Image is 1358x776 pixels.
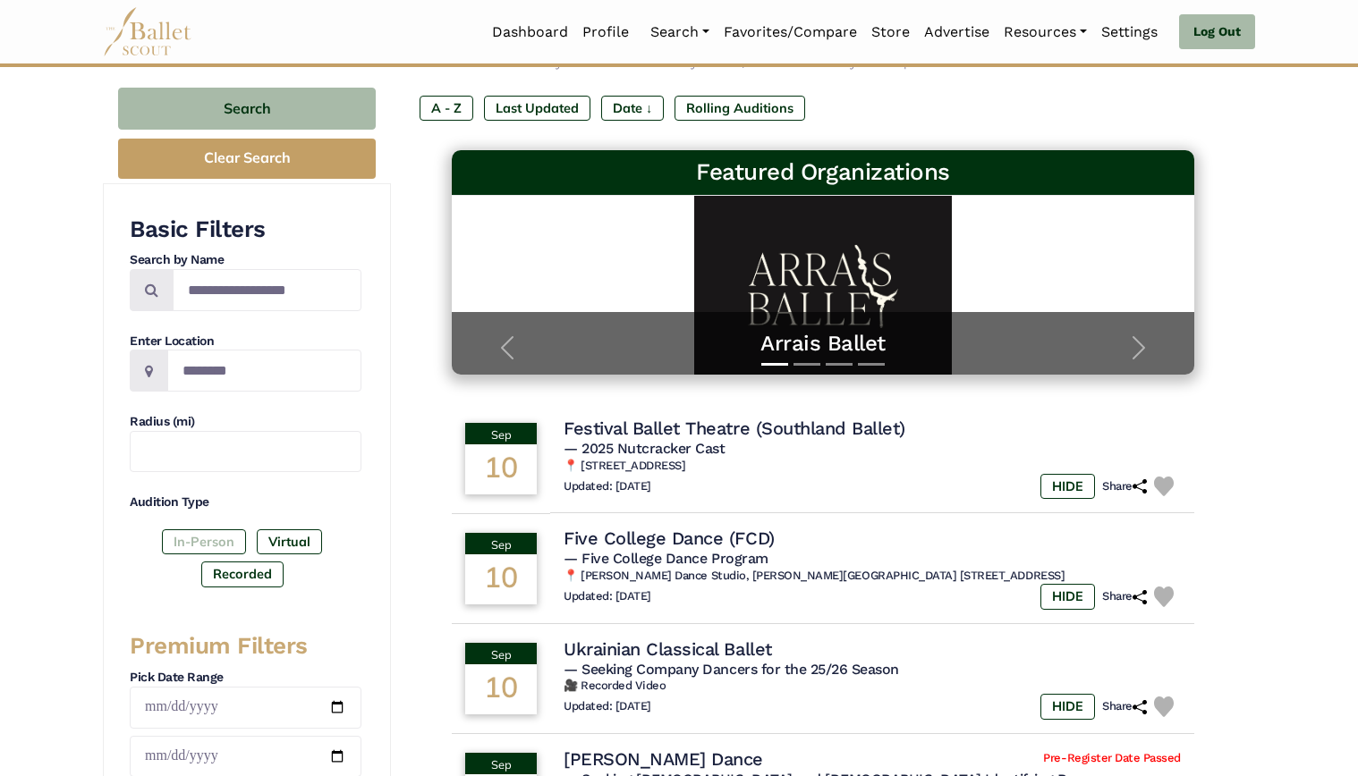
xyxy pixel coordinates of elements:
a: Arrais Ballet [470,330,1176,358]
label: Last Updated [484,96,590,121]
h3: Featured Organizations [466,157,1180,188]
div: 10 [465,664,537,714]
a: Settings [1094,13,1165,51]
input: Search by names... [173,269,361,311]
h4: Ukrainian Classical Ballet [564,637,772,661]
h6: Share [1102,479,1147,494]
div: Sep [465,423,537,444]
h4: Search by Name [130,251,361,269]
h4: [PERSON_NAME] Dance [564,747,763,771]
h6: Updated: [DATE] [564,589,651,604]
h6: Share [1102,589,1147,604]
a: Favorites/Compare [717,13,864,51]
a: Profile [575,13,636,51]
a: Resources [997,13,1094,51]
div: 10 [465,444,537,494]
h4: Pick Date Range [130,669,361,687]
h4: Radius (mi) [130,413,361,431]
span: — 2025 Nutcracker Cast [564,440,725,457]
h4: Enter Location [130,333,361,350]
label: Recorded [201,561,284,586]
button: Slide 4 [858,354,885,375]
span: — Five College Dance Program [564,550,768,567]
button: Search [118,88,376,130]
button: Clear Search [118,139,376,179]
label: HIDE [1040,694,1095,719]
h6: 📍 [PERSON_NAME] Dance Studio, [PERSON_NAME][GEOGRAPHIC_DATA] [STREET_ADDRESS] [564,569,1181,584]
a: Store [864,13,917,51]
a: Log Out [1179,14,1255,50]
label: Date ↓ [601,96,664,121]
label: A - Z [420,96,473,121]
a: Advertise [917,13,997,51]
label: Virtual [257,529,322,554]
span: Pre-Register Date Passed [1043,751,1180,766]
h3: Premium Filters [130,631,361,662]
h6: Updated: [DATE] [564,479,651,494]
h4: Festival Ballet Theatre (Southland Ballet) [564,417,905,440]
a: Search [643,13,717,51]
h6: 📍 [STREET_ADDRESS] [564,459,1181,474]
label: In-Person [162,529,246,554]
h4: Five College Dance (FCD) [564,527,774,550]
div: 10 [465,554,537,604]
h3: Basic Filters [130,215,361,245]
label: HIDE [1040,584,1095,609]
div: Sep [465,643,537,664]
h4: Audition Type [130,493,361,511]
h6: Updated: [DATE] [564,699,651,714]
label: HIDE [1040,474,1095,499]
button: Slide 1 [761,354,788,375]
span: — Seeking Company Dancers for the 25/26 Season [564,661,899,678]
div: Sep [465,533,537,554]
input: Location [167,350,361,392]
div: Sep [465,753,537,774]
h6: 🎥 Recorded Video [564,679,1181,694]
button: Slide 2 [794,354,820,375]
a: Dashboard [485,13,575,51]
h6: Share [1102,699,1147,714]
label: Rolling Auditions [675,96,805,121]
button: Slide 3 [826,354,853,375]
